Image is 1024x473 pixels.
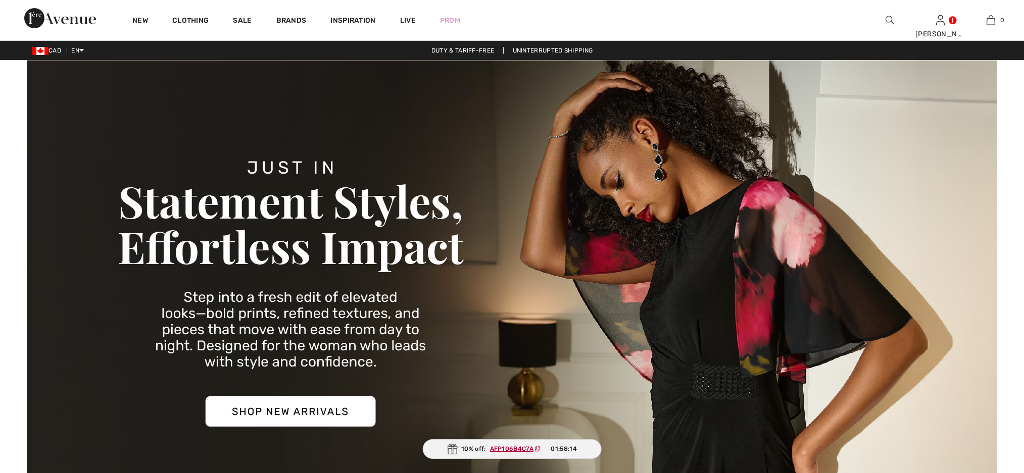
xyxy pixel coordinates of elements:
[32,47,65,54] span: CAD
[551,444,576,453] span: 01:58:14
[915,29,965,39] div: [PERSON_NAME]
[233,16,252,27] a: Sale
[422,439,602,459] div: 10% off:
[32,47,48,55] img: Canadian Dollar
[966,14,1015,26] a: 0
[330,16,375,27] span: Inspiration
[24,8,96,28] img: 1ère Avenue
[132,16,148,27] a: New
[440,15,460,26] a: Prom
[400,15,416,26] a: Live
[490,445,533,452] ins: AFP106B4C7A
[172,16,209,27] a: Clothing
[886,14,894,26] img: search the website
[276,16,307,27] a: Brands
[959,443,1014,468] iframe: Opens a widget where you can find more information
[71,47,84,54] span: EN
[1000,16,1004,25] span: 0
[447,444,457,454] img: Gift.svg
[987,14,995,26] img: My Bag
[936,15,945,25] a: Sign In
[936,14,945,26] img: My Info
